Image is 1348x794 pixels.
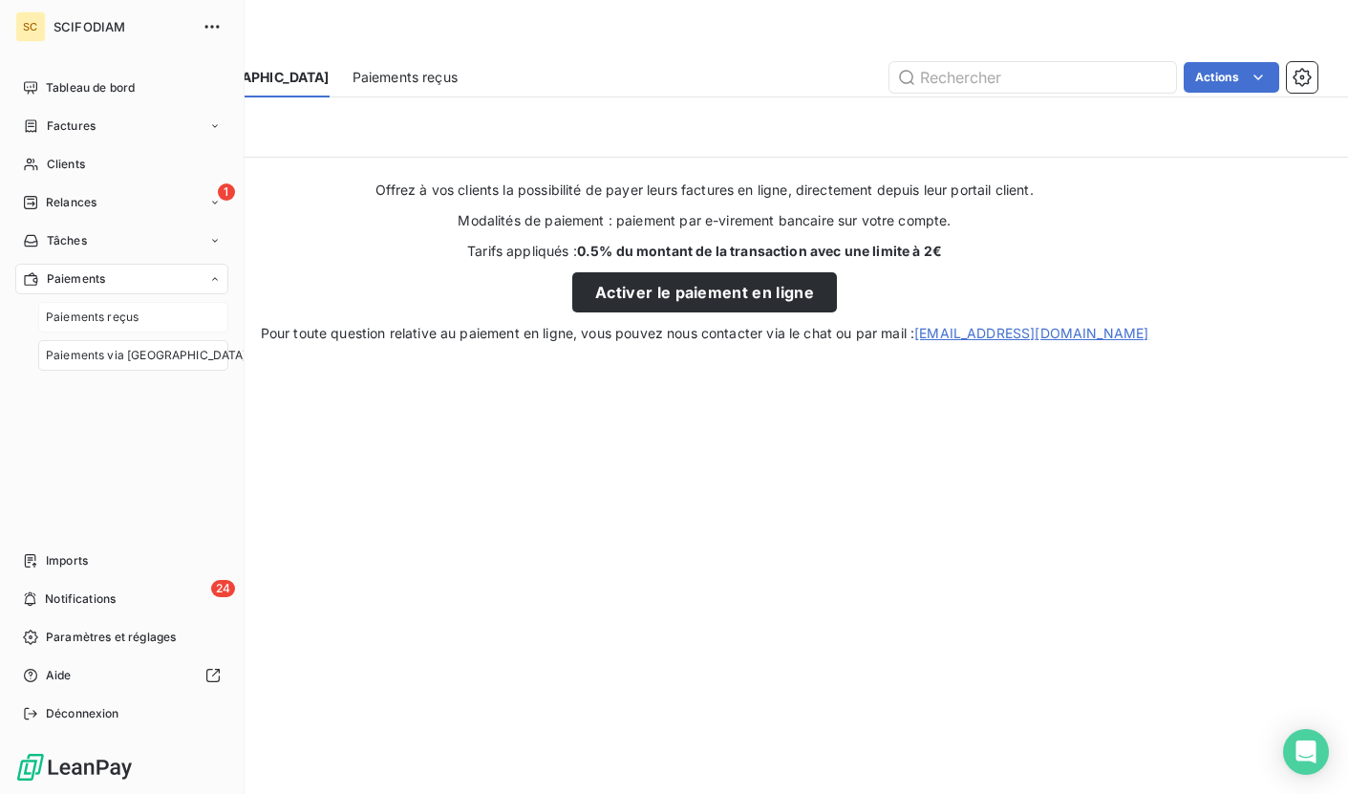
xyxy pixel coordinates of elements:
div: SC [15,11,46,42]
span: Aide [46,667,72,684]
span: Paiements [47,270,105,288]
span: 24 [211,580,235,597]
a: Aide [15,660,228,691]
span: Déconnexion [46,705,119,722]
span: Clients [47,156,85,173]
span: Tâches [47,232,87,249]
span: Imports [46,552,88,569]
span: Tableau de bord [46,79,135,97]
img: Logo LeanPay [15,752,134,783]
span: SCIFODIAM [53,19,191,34]
span: Modalités de paiement : paiement par e-virement bancaire sur votre compte. [458,211,951,230]
button: Actions [1184,62,1279,93]
span: Paiements reçus [46,309,139,326]
div: Open Intercom Messenger [1283,729,1329,775]
span: Factures [47,118,96,135]
span: Tarifs appliqués : [467,242,942,261]
a: [EMAIL_ADDRESS][DOMAIN_NAME] [914,325,1148,341]
span: 1 [218,183,235,201]
input: Rechercher [889,62,1176,93]
span: Paiements reçus [353,68,458,87]
strong: 0.5% du montant de la transaction avec une limite à 2€ [577,243,942,259]
span: Relances [46,194,96,211]
button: Activer le paiement en ligne [572,272,837,312]
span: Notifications [45,590,116,608]
span: Pour toute question relative au paiement en ligne, vous pouvez nous contacter via le chat ou par ... [261,324,1149,343]
span: Paramètres et réglages [46,629,176,646]
span: Paiements via [GEOGRAPHIC_DATA] [46,347,247,364]
span: Offrez à vos clients la possibilité de payer leurs factures en ligne, directement depuis leur por... [375,181,1033,200]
